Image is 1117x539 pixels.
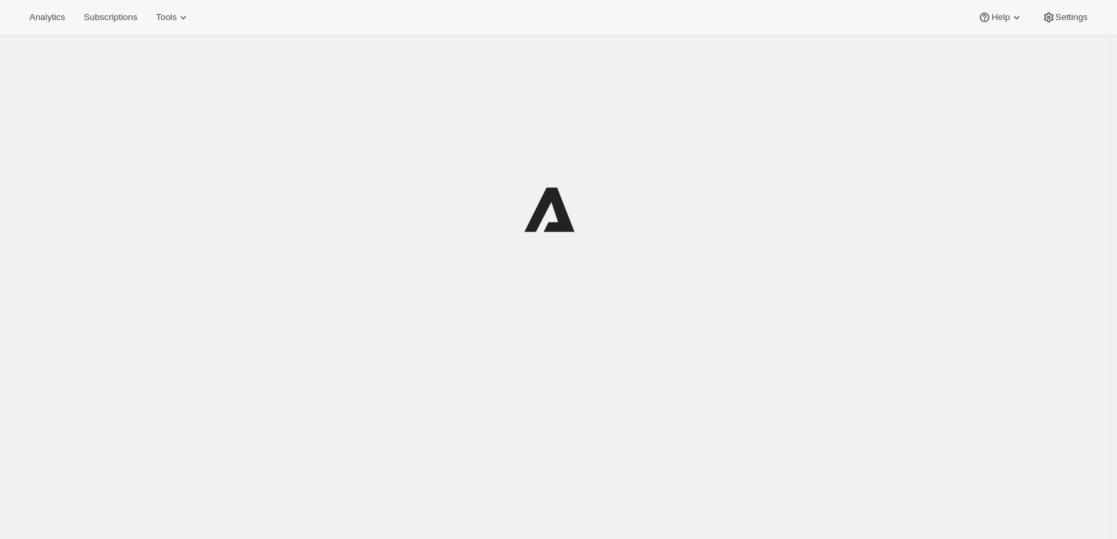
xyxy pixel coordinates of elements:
[29,12,65,23] span: Analytics
[148,8,198,27] button: Tools
[76,8,145,27] button: Subscriptions
[21,8,73,27] button: Analytics
[970,8,1031,27] button: Help
[1055,12,1088,23] span: Settings
[156,12,177,23] span: Tools
[991,12,1009,23] span: Help
[84,12,137,23] span: Subscriptions
[1034,8,1096,27] button: Settings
